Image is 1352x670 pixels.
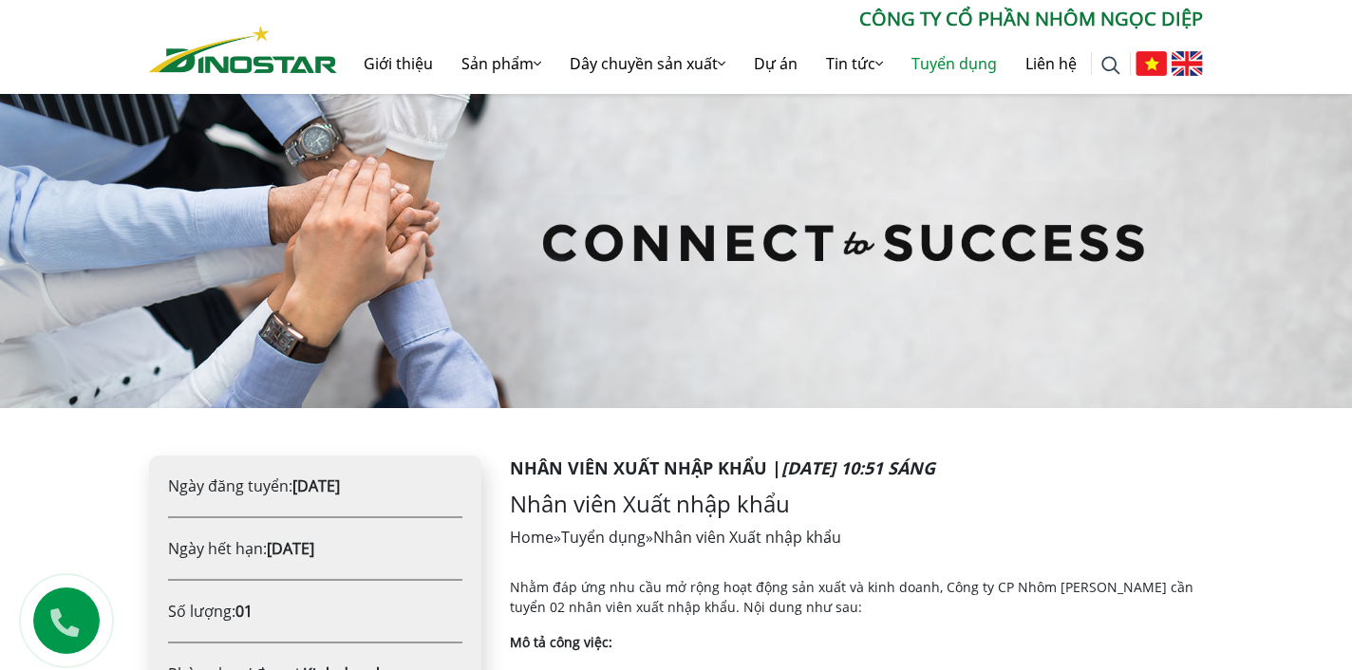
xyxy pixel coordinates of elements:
a: Tuyển dụng [897,33,1011,94]
p: Nhân viên Xuất nhập khẩu | [510,456,1203,481]
strong: [DATE] [292,475,340,496]
strong: 01 [235,601,253,622]
p: Ngày hết hạn: [168,518,462,581]
p: Nhằm đáp ứng nhu cầu mở rộng hoạt động sản xuất và kinh doanh, Công ty CP Nhôm [PERSON_NAME] cần ... [510,577,1203,617]
h1: Nhân viên Xuất nhập khẩu [510,491,1203,518]
i: [DATE] 10:51 sáng [781,456,935,479]
img: Nhôm Dinostar [149,26,337,73]
p: CÔNG TY CỔ PHẦN NHÔM NGỌC DIỆP [337,5,1203,33]
a: Home [510,527,554,548]
strong: Mô tả công việc: [510,633,612,651]
img: English [1172,51,1203,76]
img: Tiếng Việt [1136,51,1167,76]
a: Dây chuyền sản xuất [555,33,740,94]
strong: [DATE] [267,538,314,559]
img: search [1101,56,1120,75]
a: Tin tức [812,33,897,94]
span: Nhân viên Xuất nhập khẩu [653,527,841,548]
a: Liên hệ [1011,33,1091,94]
span: » » [510,527,841,548]
a: Sản phẩm [447,33,555,94]
a: Tuyển dụng [561,527,646,548]
a: Giới thiệu [349,33,447,94]
p: Ngày đăng tuyển: [168,456,462,518]
a: Dự án [740,33,812,94]
p: Số lượng: [168,581,462,643]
